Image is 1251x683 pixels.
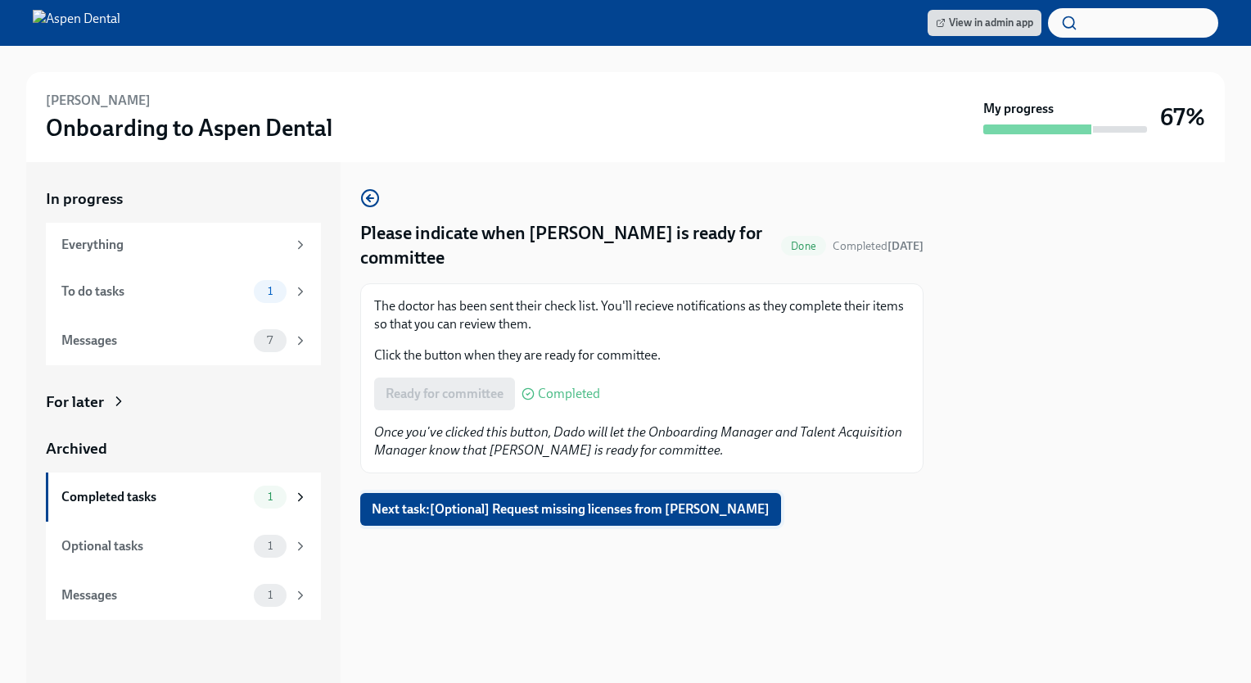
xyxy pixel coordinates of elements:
[1160,102,1205,132] h3: 67%
[781,240,826,252] span: Done
[833,238,924,254] span: October 2nd, 2025 16:29
[46,267,321,316] a: To do tasks1
[46,316,321,365] a: Messages7
[46,188,321,210] a: In progress
[928,10,1041,36] a: View in admin app
[374,297,910,333] p: The doctor has been sent their check list. You'll recieve notifications as they complete their it...
[46,438,321,459] a: Archived
[258,540,282,552] span: 1
[61,488,247,506] div: Completed tasks
[46,92,151,110] h6: [PERSON_NAME]
[46,223,321,267] a: Everything
[46,391,321,413] a: For later
[936,15,1033,31] span: View in admin app
[258,491,282,503] span: 1
[833,239,924,253] span: Completed
[61,283,247,301] div: To do tasks
[258,285,282,297] span: 1
[61,586,247,604] div: Messages
[46,473,321,522] a: Completed tasks1
[360,221,775,270] h4: Please indicate when [PERSON_NAME] is ready for committee
[887,239,924,253] strong: [DATE]
[372,501,770,518] span: Next task : [Optional] Request missing licenses from [PERSON_NAME]
[61,236,287,254] div: Everything
[374,424,902,458] em: Once you've clicked this button, Dado will let the Onboarding Manager and Talent Acquisition Mana...
[46,571,321,620] a: Messages1
[46,113,332,142] h3: Onboarding to Aspen Dental
[360,493,781,526] button: Next task:[Optional] Request missing licenses from [PERSON_NAME]
[374,346,910,364] p: Click the button when they are ready for committee.
[538,387,600,400] span: Completed
[46,391,104,413] div: For later
[258,589,282,601] span: 1
[257,334,282,346] span: 7
[983,100,1054,118] strong: My progress
[61,537,247,555] div: Optional tasks
[46,522,321,571] a: Optional tasks1
[33,10,120,36] img: Aspen Dental
[61,332,247,350] div: Messages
